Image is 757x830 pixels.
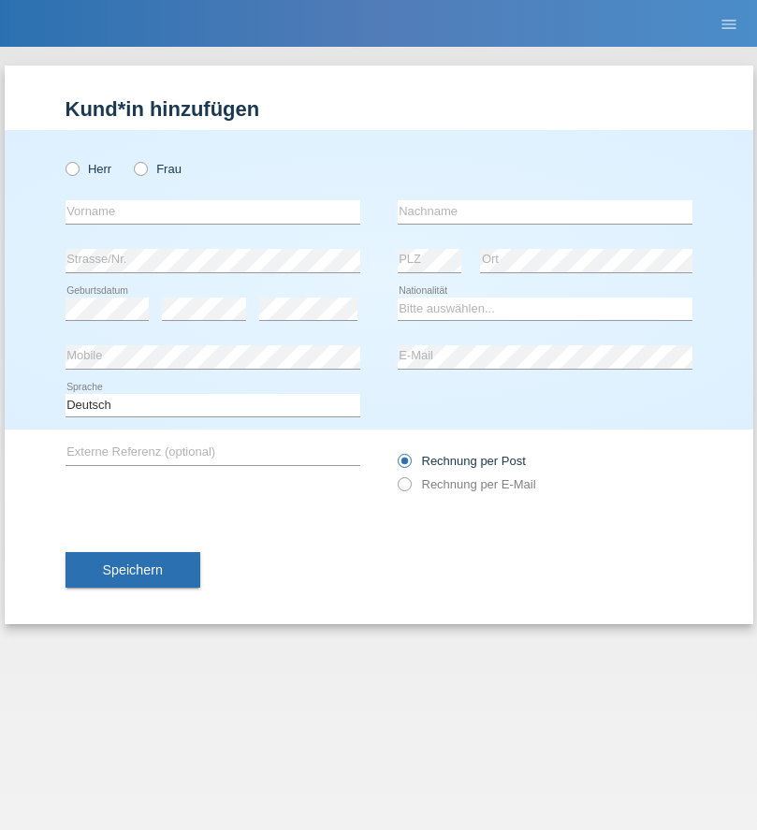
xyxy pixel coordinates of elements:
[710,18,748,29] a: menu
[66,97,692,121] h1: Kund*in hinzufügen
[398,477,410,501] input: Rechnung per E-Mail
[398,454,410,477] input: Rechnung per Post
[66,162,112,176] label: Herr
[66,162,78,174] input: Herr
[398,477,536,491] label: Rechnung per E-Mail
[398,454,526,468] label: Rechnung per Post
[134,162,146,174] input: Frau
[103,562,163,577] span: Speichern
[720,15,738,34] i: menu
[134,162,182,176] label: Frau
[66,552,200,588] button: Speichern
